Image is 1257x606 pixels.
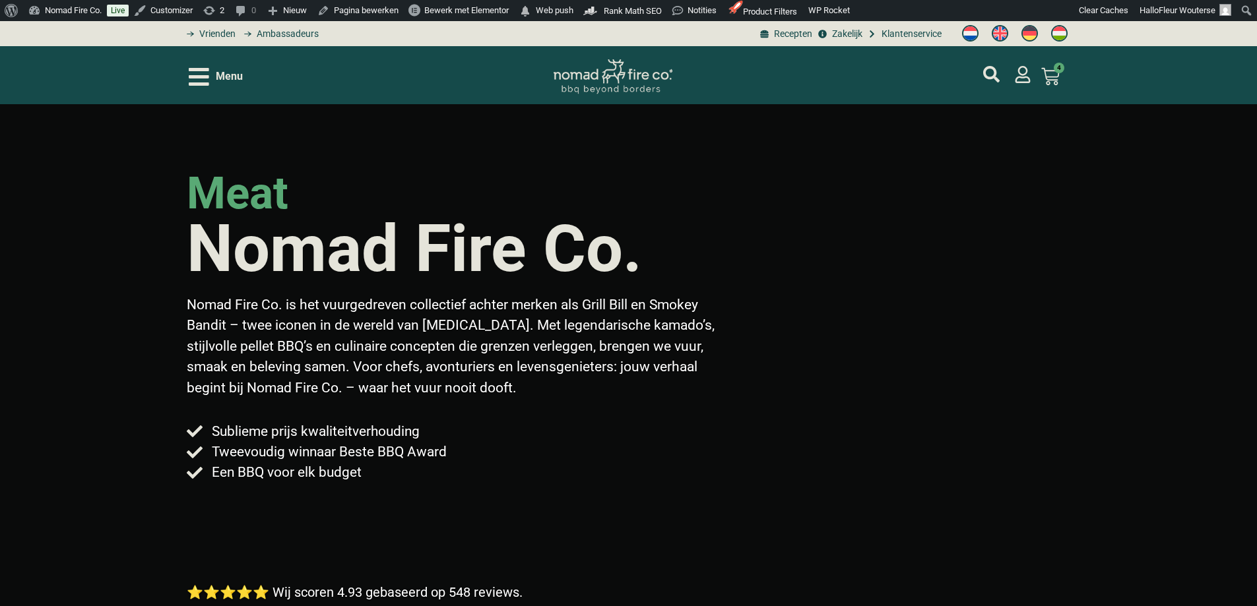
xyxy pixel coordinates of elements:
span: 4 [1054,63,1064,73]
span: Ambassadeurs [253,27,319,41]
h1: Nomad Fire Co. [187,216,642,282]
a: Switch to Duits [1015,22,1045,45]
a: mijn account [983,66,1000,82]
img: Nederlands [962,25,979,42]
img: Engels [992,25,1008,42]
img: Duits [1021,25,1038,42]
span: Vrienden [196,27,236,41]
a: Switch to Hongaars [1045,22,1074,45]
span: Een BBQ voor elk budget [209,462,362,483]
span: Klantenservice [878,27,942,41]
span: Bewerk met Elementor [424,5,509,15]
img: Hongaars [1051,25,1068,42]
a: Live [107,5,129,16]
a: grill bill zakeljk [816,27,862,41]
a: grill bill vrienden [182,27,236,41]
span: Recepten [771,27,812,41]
img: Nomad Logo [554,59,672,94]
a: 4 [1025,59,1076,94]
a: BBQ recepten [758,27,812,41]
h2: meat [187,171,288,216]
img: Avatar of Fleur Wouterse [1219,4,1231,16]
span:  [519,2,532,20]
span: Fleur Wouterse [1159,5,1215,15]
span: Rank Math SEO [604,6,662,16]
a: grill bill klantenservice [866,27,942,41]
a: mijn account [1014,66,1031,83]
p: Nomad Fire Co. is het vuurgedreven collectief achter merken als Grill Bill en Smokey Bandit – twe... [187,295,725,399]
span: Tweevoudig winnaar Beste BBQ Award [209,442,447,462]
a: Switch to Engels [985,22,1015,45]
p: ⭐⭐⭐⭐⭐ Wij scoren 4.93 gebaseerd op 548 reviews. [187,582,523,602]
a: grill bill ambassadors [239,27,318,41]
span: Menu [216,69,243,84]
span: Zakelijk [829,27,862,41]
div: Open/Close Menu [189,65,243,88]
span: Sublieme prijs kwaliteitverhouding [209,421,420,442]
